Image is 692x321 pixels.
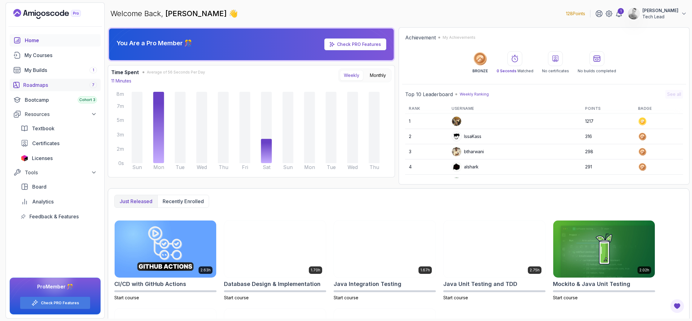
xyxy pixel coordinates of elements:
[497,69,516,73] span: 0 Seconds
[452,132,481,141] div: IssaKass
[443,280,517,288] h2: Java Unit Testing and TDD
[116,91,124,97] tspan: 8m
[581,129,634,144] td: 316
[17,122,101,135] a: textbook
[114,295,139,300] span: Start course
[10,34,101,47] a: home
[334,280,401,288] h2: Java Integration Testing
[10,64,101,76] a: builds
[116,39,192,47] p: You Are a Pro Member 🎊
[553,221,655,278] img: Mockito & Java Unit Testing card
[32,125,55,132] span: Textbook
[200,268,211,273] p: 2.63h
[114,280,186,288] h2: CI/CD with GitHub Actions
[497,69,533,74] p: Watched
[41,301,79,305] a: Check PRO Features
[165,9,229,18] span: [PERSON_NAME]
[114,220,217,301] a: CI/CD with GitHub Actions card2.63hCI/CD with GitHub ActionsStart course
[444,221,545,278] img: Java Unit Testing and TDD card
[581,144,634,159] td: 298
[578,69,616,74] p: No builds completed
[157,195,209,207] button: Recently enrolled
[25,110,97,118] div: Resources
[32,140,59,147] span: Certificates
[443,220,545,301] a: Java Unit Testing and TDD card2.75hJava Unit Testing and TDDStart course
[117,146,124,152] tspan: 2m
[17,181,101,193] a: board
[93,68,94,73] span: 1
[581,104,634,114] th: Points
[17,210,101,223] a: feedback
[581,175,634,190] td: 256
[24,51,97,59] div: My Courses
[452,147,484,157] div: btharwani
[25,169,97,176] div: Tools
[443,35,475,40] p: My Achievements
[553,280,630,288] h2: Mockito & Java Unit Testing
[242,164,248,170] tspan: Fri
[334,295,358,300] span: Start course
[452,177,461,187] img: default monster avatar
[111,69,139,76] h3: Time Spent
[665,90,683,99] button: See all
[24,66,97,74] div: My Builds
[153,164,164,170] tspan: Mon
[120,198,152,205] p: Just released
[618,8,624,14] div: 1
[452,117,461,126] img: user profile image
[32,154,53,162] span: Licenses
[20,296,90,309] button: Check PRO Features
[219,164,228,170] tspan: Thu
[405,175,448,190] td: 5
[117,103,124,109] tspan: 7m
[147,70,205,75] span: Average of 56 Seconds Per Day
[405,114,448,129] td: 1
[615,10,623,17] a: 1
[311,268,320,273] p: 1.70h
[405,144,448,159] td: 3
[370,164,379,170] tspan: Thu
[348,164,358,170] tspan: Wed
[10,109,101,120] button: Resources
[224,221,326,278] img: Database Design & Implementation card
[25,96,97,104] div: Bootcamp
[92,82,94,87] span: 7
[229,9,238,19] span: 👋
[405,159,448,175] td: 4
[117,132,124,138] tspan: 3m
[581,114,634,129] td: 1217
[23,81,97,89] div: Roadmaps
[176,164,185,170] tspan: Tue
[118,160,124,166] tspan: 0s
[452,177,487,187] div: kzanxavier
[628,8,640,20] img: user profile image
[452,162,461,172] img: user profile image
[17,152,101,164] a: licenses
[115,221,216,278] img: CI/CD with GitHub Actions card
[530,268,540,273] p: 2.75h
[670,299,685,314] button: Open Feedback Button
[224,295,249,300] span: Start course
[132,164,142,170] tspan: Sun
[13,9,95,19] a: Landing page
[472,69,488,74] p: BRONZE
[553,295,578,300] span: Start course
[21,155,28,161] img: jetbrains icon
[634,104,683,114] th: Badge
[283,164,293,170] tspan: Sun
[452,162,479,172] div: alshark
[642,14,678,20] p: Tech Lead
[327,164,336,170] tspan: Tue
[334,220,436,301] a: Java Integration Testing card1.67hJava Integration TestingStart course
[224,220,326,301] a: Database Design & Implementation card1.70hDatabase Design & ImplementationStart course
[337,42,381,47] a: Check PRO Features
[17,195,101,208] a: analytics
[443,295,468,300] span: Start course
[405,104,448,114] th: Rank
[32,183,46,190] span: Board
[566,11,585,17] p: 128 Points
[29,213,79,220] span: Feedback & Features
[448,104,581,114] th: Username
[10,94,101,106] a: bootcamp
[32,198,54,205] span: Analytics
